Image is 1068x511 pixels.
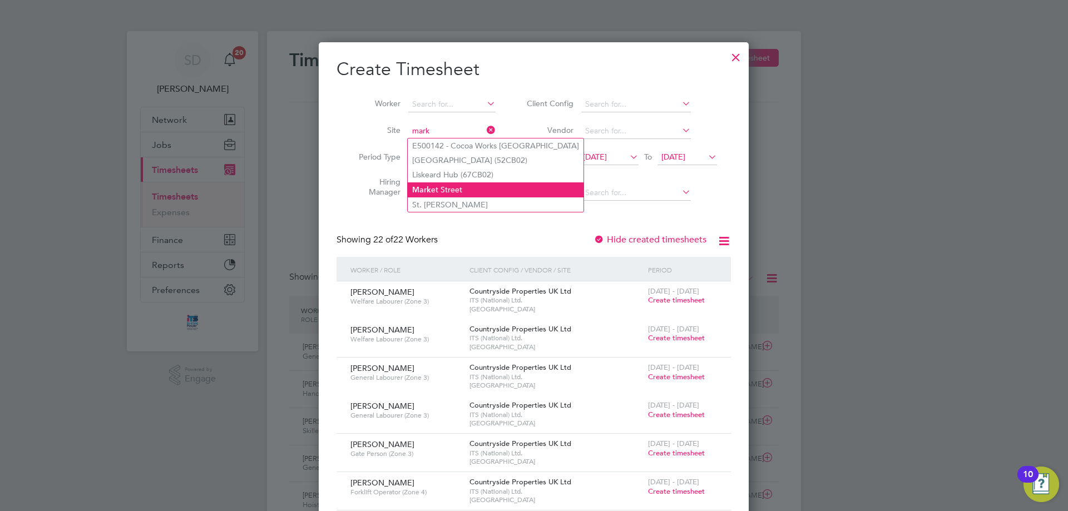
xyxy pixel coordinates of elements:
[469,286,571,296] span: Countryside Properties UK Ltd
[373,234,393,245] span: 22 of
[469,343,642,351] span: [GEOGRAPHIC_DATA]
[648,487,705,496] span: Create timesheet
[469,363,571,372] span: Countryside Properties UK Ltd
[469,400,571,410] span: Countryside Properties UK Ltd
[350,152,400,162] label: Period Type
[523,125,573,135] label: Vendor
[594,234,706,245] label: Hide created timesheets
[412,185,431,195] b: Mark
[648,400,699,410] span: [DATE] - [DATE]
[469,410,642,419] span: ITS (National) Ltd.
[1023,467,1059,502] button: Open Resource Center, 10 new notifications
[648,324,699,334] span: [DATE] - [DATE]
[350,439,414,449] span: [PERSON_NAME]
[469,305,642,314] span: [GEOGRAPHIC_DATA]
[469,381,642,390] span: [GEOGRAPHIC_DATA]
[469,419,642,428] span: [GEOGRAPHIC_DATA]
[469,457,642,466] span: [GEOGRAPHIC_DATA]
[581,97,691,112] input: Search for...
[350,373,461,382] span: General Labourer (Zone 3)
[350,325,414,335] span: [PERSON_NAME]
[648,286,699,296] span: [DATE] - [DATE]
[408,197,584,212] li: St. [PERSON_NAME]
[350,411,461,420] span: General Labourer (Zone 3)
[648,333,705,343] span: Create timesheet
[408,138,584,153] li: E500142 - Cocoa Works [GEOGRAPHIC_DATA]
[583,152,607,162] span: [DATE]
[350,478,414,488] span: [PERSON_NAME]
[350,297,461,306] span: Welfare Labourer (Zone 3)
[350,401,414,411] span: [PERSON_NAME]
[408,97,496,112] input: Search for...
[648,477,699,487] span: [DATE] - [DATE]
[469,296,642,305] span: ITS (National) Ltd.
[469,324,571,334] span: Countryside Properties UK Ltd
[661,152,685,162] span: [DATE]
[350,177,400,197] label: Hiring Manager
[408,182,584,197] li: et Street
[469,449,642,458] span: ITS (National) Ltd.
[648,295,705,305] span: Create timesheet
[337,234,440,246] div: Showing
[408,167,584,182] li: Liskeard Hub (67CB02)
[641,150,655,164] span: To
[350,287,414,297] span: [PERSON_NAME]
[648,439,699,448] span: [DATE] - [DATE]
[467,257,645,282] div: Client Config / Vendor / Site
[469,439,571,448] span: Countryside Properties UK Ltd
[469,487,642,496] span: ITS (National) Ltd.
[648,363,699,372] span: [DATE] - [DATE]
[469,495,642,504] span: [GEOGRAPHIC_DATA]
[645,257,720,282] div: Period
[350,363,414,373] span: [PERSON_NAME]
[1023,474,1033,489] div: 10
[373,234,438,245] span: 22 Workers
[408,153,584,167] li: [GEOGRAPHIC_DATA] (52CB02)
[350,449,461,458] span: Gate Person (Zone 3)
[408,123,496,139] input: Search for...
[469,334,642,343] span: ITS (National) Ltd.
[648,448,705,458] span: Create timesheet
[469,477,571,487] span: Countryside Properties UK Ltd
[469,373,642,381] span: ITS (National) Ltd.
[350,488,461,497] span: Forklift Operator (Zone 4)
[337,58,731,81] h2: Create Timesheet
[581,123,691,139] input: Search for...
[350,98,400,108] label: Worker
[648,372,705,381] span: Create timesheet
[581,185,691,201] input: Search for...
[648,410,705,419] span: Create timesheet
[523,98,573,108] label: Client Config
[350,125,400,135] label: Site
[348,257,467,282] div: Worker / Role
[350,335,461,344] span: Welfare Labourer (Zone 3)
